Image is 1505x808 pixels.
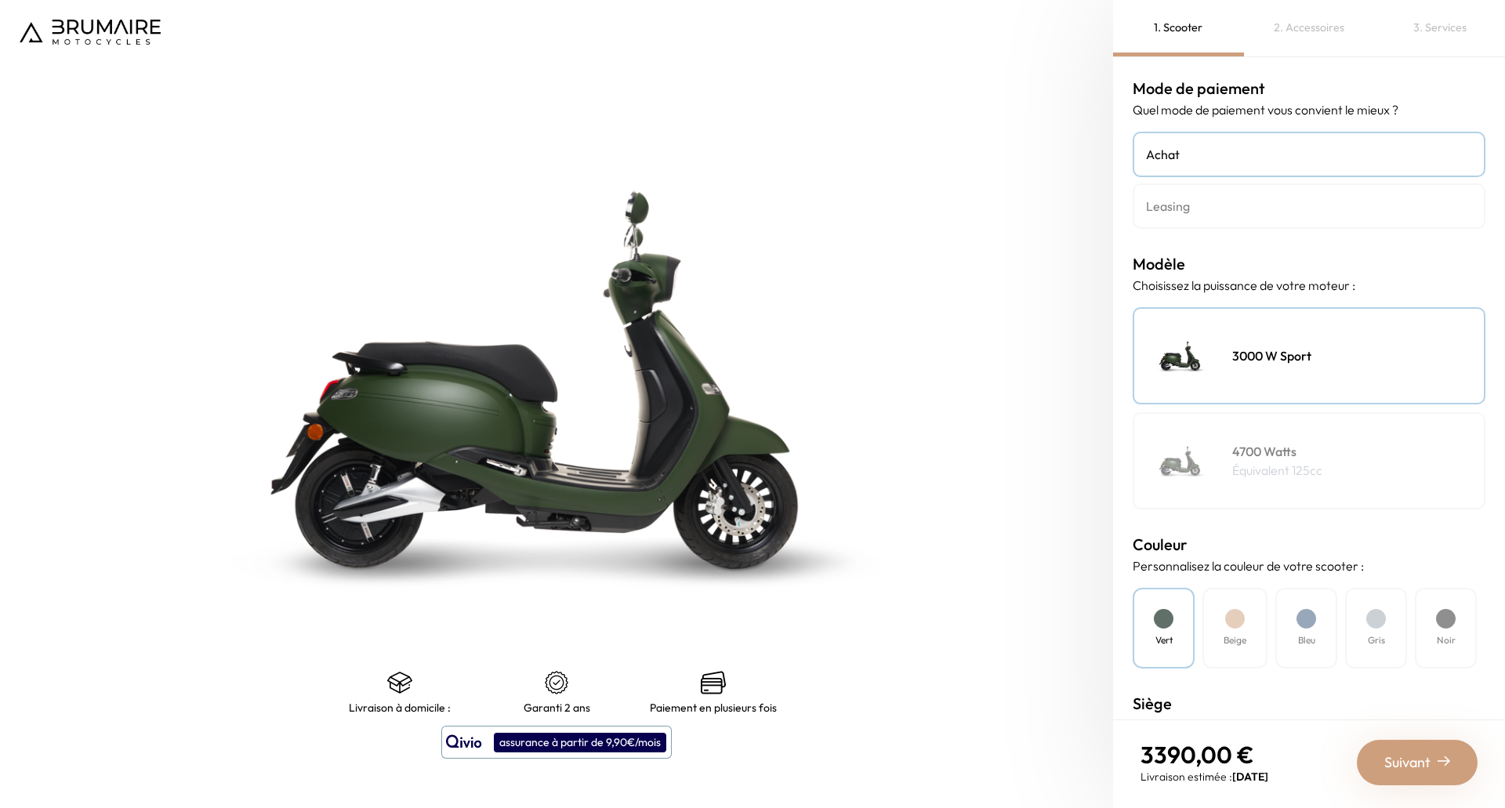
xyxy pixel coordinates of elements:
[441,726,672,759] button: assurance à partir de 9,90€/mois
[446,733,482,752] img: logo qivio
[1232,461,1322,480] p: Équivalent 125cc
[1133,77,1485,100] h3: Mode de paiement
[1437,633,1456,647] h4: Noir
[1133,692,1485,716] h3: Siège
[1133,533,1485,556] h3: Couleur
[1133,716,1485,734] p: Et la couleur de la selle :
[387,670,412,695] img: shipping.png
[1133,556,1485,575] p: Personnalisez la couleur de votre scooter :
[1298,633,1315,647] h4: Bleu
[524,701,590,714] p: Garanti 2 ans
[1142,317,1220,395] img: Scooter
[1146,197,1472,216] h4: Leasing
[1368,633,1385,647] h4: Gris
[1133,252,1485,276] h3: Modèle
[1133,183,1485,229] a: Leasing
[1141,769,1268,784] p: Livraison estimée :
[1133,100,1485,119] p: Quel mode de paiement vous convient le mieux ?
[494,733,666,752] div: assurance à partir de 9,90€/mois
[1232,346,1311,365] h4: 3000 W Sport
[349,701,451,714] p: Livraison à domicile :
[1232,770,1268,784] span: [DATE]
[701,670,726,695] img: credit-cards.png
[1146,145,1472,164] h4: Achat
[1384,752,1431,774] span: Suivant
[1155,633,1173,647] h4: Vert
[1141,740,1254,770] span: 3390,00 €
[1224,633,1246,647] h4: Beige
[1142,422,1220,500] img: Scooter
[650,701,777,714] p: Paiement en plusieurs fois
[1438,755,1450,767] img: right-arrow-2.png
[1133,276,1485,295] p: Choisissez la puissance de votre moteur :
[20,20,161,45] img: Logo de Brumaire
[544,670,569,695] img: certificat-de-garantie.png
[1232,442,1322,461] h4: 4700 Watts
